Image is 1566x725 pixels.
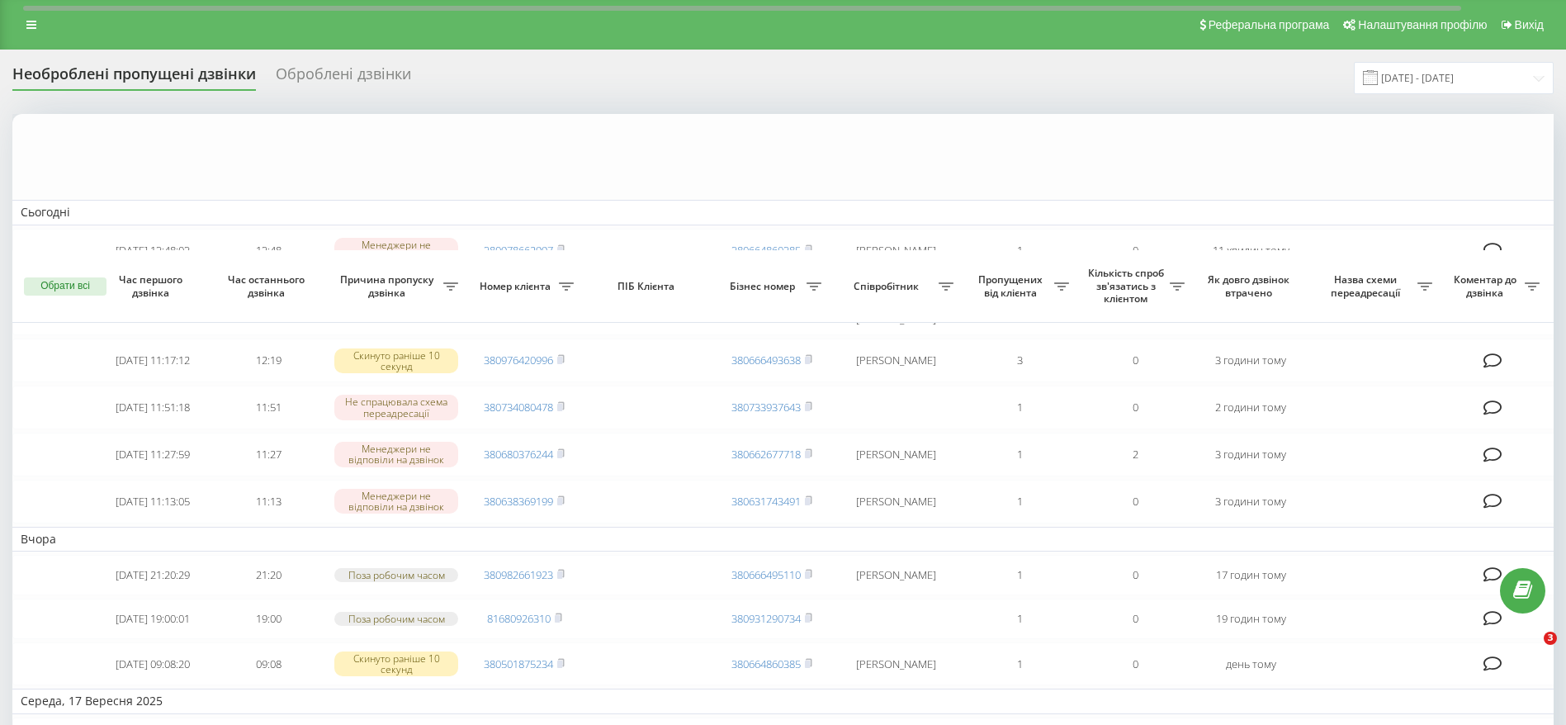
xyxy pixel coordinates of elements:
[95,599,211,639] td: [DATE] 19:00:01
[1544,632,1557,645] span: 3
[1193,642,1308,686] td: день тому
[211,339,326,382] td: 12:19
[1077,480,1193,524] td: 0
[224,273,313,299] span: Час останнього дзвінка
[211,599,326,639] td: 19:00
[1086,267,1170,306] span: Кількість спроб зв'язатись з клієнтом
[487,611,551,626] a: 81680926310
[484,567,553,582] a: 380982661923
[830,229,962,272] td: [PERSON_NAME]
[962,599,1077,639] td: 1
[484,494,553,509] a: 380638369199
[962,229,1077,272] td: 1
[1077,339,1193,382] td: 0
[1077,555,1193,595] td: 0
[1077,229,1193,272] td: 0
[334,568,458,582] div: Поза робочим часом
[731,494,801,509] a: 380631743491
[95,642,211,686] td: [DATE] 09:08:20
[484,243,553,258] a: 380978662997
[276,65,411,91] div: Оброблені дзвінки
[731,447,801,462] a: 380662677718
[95,433,211,476] td: [DATE] 11:27:59
[211,229,326,272] td: 13:48
[830,339,962,382] td: [PERSON_NAME]
[475,280,559,293] span: Номер клієнта
[211,386,326,429] td: 11:51
[1193,480,1308,524] td: 3 години тому
[1193,599,1308,639] td: 19 годин тому
[838,280,939,293] span: Співробітник
[722,280,807,293] span: Бізнес номер
[962,339,1077,382] td: 3
[334,238,458,263] div: Менеджери не відповіли на дзвінок
[830,433,962,476] td: [PERSON_NAME]
[962,555,1077,595] td: 1
[830,480,962,524] td: [PERSON_NAME]
[731,567,801,582] a: 380666495110
[334,652,458,676] div: Скинуто раніше 10 секунд
[95,386,211,429] td: [DATE] 11:51:18
[211,555,326,595] td: 21:20
[1209,18,1330,31] span: Реферальна програма
[1510,632,1549,671] iframe: Intercom live chat
[484,353,553,367] a: 380976420996
[731,400,801,415] a: 380733937643
[1193,433,1308,476] td: 3 години тому
[334,612,458,626] div: Поза робочим часом
[108,273,197,299] span: Час першого дзвінка
[962,433,1077,476] td: 1
[1193,339,1308,382] td: 3 години тому
[1077,386,1193,429] td: 0
[211,480,326,524] td: 11:13
[962,642,1077,686] td: 1
[95,339,211,382] td: [DATE] 11:17:12
[1193,229,1308,272] td: 11 хвилин тому
[484,447,553,462] a: 380680376244
[334,442,458,467] div: Менеджери не відповіли на дзвінок
[731,656,801,671] a: 380664860385
[484,400,553,415] a: 380734080478
[1193,386,1308,429] td: 2 години тому
[1193,555,1308,595] td: 17 годин тому
[1077,599,1193,639] td: 0
[830,555,962,595] td: [PERSON_NAME]
[970,273,1054,299] span: Пропущених від клієнта
[1358,18,1487,31] span: Налаштування профілю
[484,656,553,671] a: 380501875234
[95,555,211,595] td: [DATE] 21:20:29
[731,611,801,626] a: 380931290734
[962,386,1077,429] td: 1
[95,480,211,524] td: [DATE] 11:13:05
[830,642,962,686] td: [PERSON_NAME]
[24,277,106,296] button: Обрати всі
[596,280,700,293] span: ПІБ Клієнта
[1077,642,1193,686] td: 0
[731,243,801,258] a: 380664860385
[211,433,326,476] td: 11:27
[12,65,256,91] div: Необроблені пропущені дзвінки
[334,273,443,299] span: Причина пропуску дзвінка
[334,348,458,373] div: Скинуто раніше 10 секунд
[1206,273,1295,299] span: Як довго дзвінок втрачено
[334,395,458,419] div: Не спрацювала схема переадресації
[1077,433,1193,476] td: 2
[1449,273,1525,299] span: Коментар до дзвінка
[334,489,458,514] div: Менеджери не відповіли на дзвінок
[1515,18,1544,31] span: Вихід
[731,353,801,367] a: 380666493638
[1317,273,1417,299] span: Назва схеми переадресації
[962,480,1077,524] td: 1
[95,229,211,272] td: [DATE] 13:48:03
[211,642,326,686] td: 09:08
